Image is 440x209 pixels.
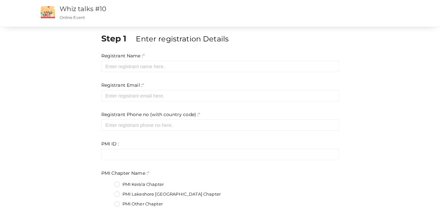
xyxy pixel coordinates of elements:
[114,201,163,207] label: PMI Other Chapter
[101,33,135,44] label: Step 1
[60,15,280,20] p: Online Event
[114,181,164,188] label: PMI Kerala Chapter
[101,119,339,131] input: Enter registrant phone no here.
[101,141,119,147] label: PMI ID :
[41,6,55,18] img: event2.png
[101,170,149,176] label: PMI Chapter Name :
[101,111,200,118] label: Registrant Phone no (with country code) :
[101,82,144,88] label: Registrant Email :
[101,52,145,59] label: Registrant Name :
[101,61,339,72] input: Enter registrant name here.
[136,34,229,44] label: Enter registration Details
[60,5,106,13] a: Whiz talks #10
[114,191,221,198] label: PMI Lakeshore [GEOGRAPHIC_DATA] Chapter
[101,90,339,101] input: Enter registrant email here.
